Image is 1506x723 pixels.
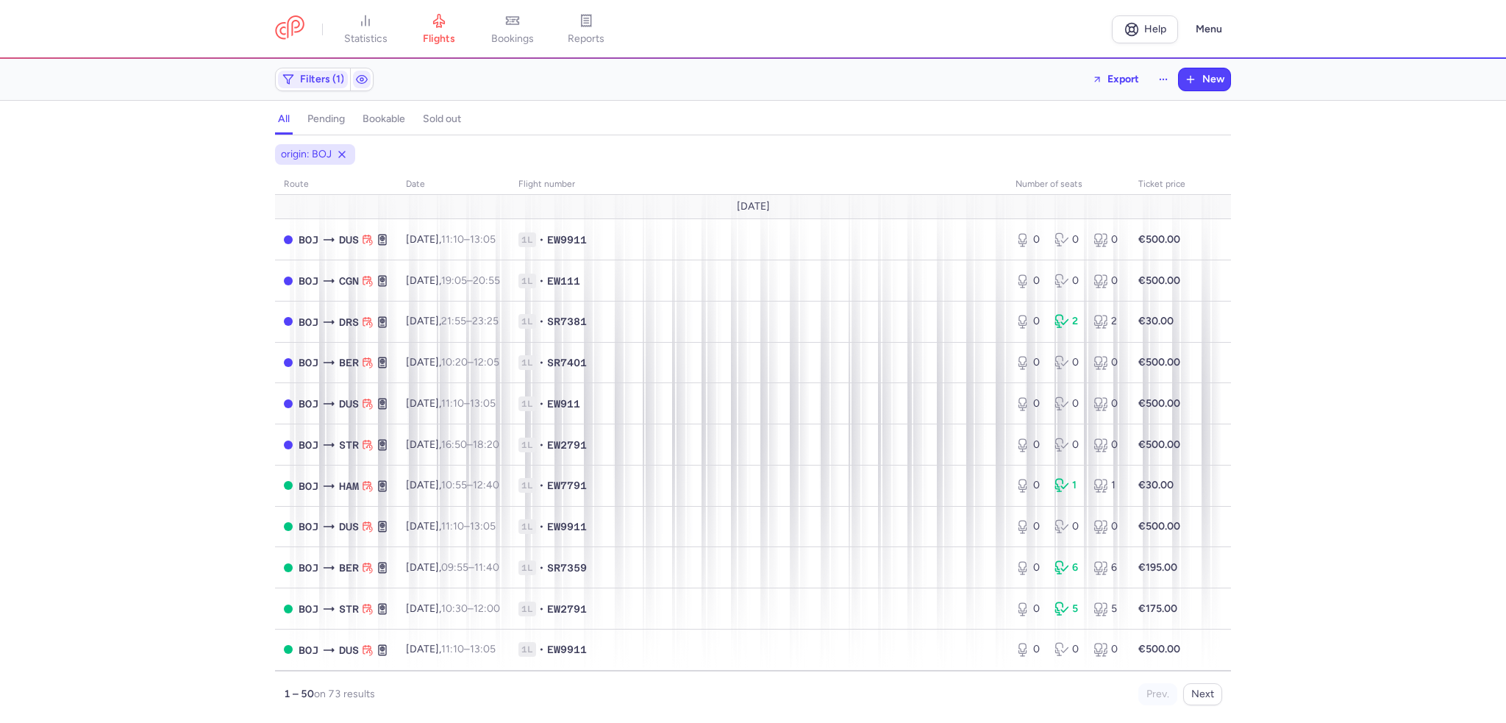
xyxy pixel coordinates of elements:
div: 0 [1016,314,1043,329]
span: Filters (1) [300,74,344,85]
h4: bookable [363,113,405,126]
th: Flight number [510,174,1007,196]
th: Ticket price [1129,174,1194,196]
time: 10:30 [441,602,468,615]
div: 0 [1016,642,1043,657]
span: STR [339,601,359,617]
button: New [1179,68,1230,90]
time: 21:55 [441,315,466,327]
strong: €500.00 [1138,356,1180,368]
time: 20:55 [473,274,500,287]
span: BOJ [299,601,318,617]
span: [DATE], [406,602,500,615]
span: EW911 [547,396,580,411]
div: 0 [1016,519,1043,534]
span: EW9911 [547,642,587,657]
span: [DATE], [406,397,496,410]
time: 12:40 [473,479,499,491]
span: EW9911 [547,232,587,247]
time: 16:50 [441,438,467,451]
div: 0 [1054,274,1082,288]
strong: €30.00 [1138,315,1174,327]
div: 1 [1054,478,1082,493]
span: – [441,520,496,533]
div: 0 [1054,355,1082,370]
span: Export [1107,74,1139,85]
a: Help [1112,15,1178,43]
span: 1L [518,560,536,575]
span: [DATE], [406,438,499,451]
a: statistics [329,13,402,46]
div: 0 [1054,642,1082,657]
span: DUS [339,642,359,658]
time: 12:00 [474,602,500,615]
span: • [539,314,544,329]
span: • [539,602,544,616]
strong: €500.00 [1138,274,1180,287]
th: route [275,174,397,196]
span: BOJ [299,273,318,289]
button: Menu [1187,15,1231,43]
span: • [539,519,544,534]
button: Export [1082,68,1149,91]
time: 10:20 [441,356,468,368]
span: • [539,438,544,452]
span: reports [568,32,604,46]
div: 0 [1093,642,1121,657]
div: 0 [1016,478,1043,493]
div: 6 [1093,560,1121,575]
time: 10:55 [441,479,467,491]
span: DUS [339,396,359,412]
span: EW2791 [547,602,587,616]
div: 2 [1093,314,1121,329]
strong: €30.00 [1138,479,1174,491]
span: • [539,274,544,288]
div: 6 [1054,560,1082,575]
span: 1L [518,232,536,247]
span: – [441,602,500,615]
span: [DATE], [406,356,499,368]
div: 2 [1054,314,1082,329]
div: 0 [1093,274,1121,288]
div: 0 [1093,438,1121,452]
div: 0 [1016,274,1043,288]
time: 13:05 [470,643,496,655]
time: 11:10 [441,643,464,655]
span: on 73 results [314,688,375,700]
div: 0 [1054,438,1082,452]
span: – [441,643,496,655]
span: EW7791 [547,478,587,493]
span: [DATE], [406,479,499,491]
time: 11:40 [474,561,499,574]
time: 13:05 [470,397,496,410]
span: 1L [518,519,536,534]
span: • [539,232,544,247]
th: number of seats [1007,174,1129,196]
span: SR7401 [547,355,587,370]
strong: €175.00 [1138,602,1177,615]
a: reports [549,13,623,46]
time: 11:10 [441,233,464,246]
th: date [397,174,510,196]
button: Filters (1) [276,68,350,90]
span: BOJ [299,560,318,576]
span: 1L [518,602,536,616]
span: [DATE], [406,643,496,655]
span: [DATE], [406,520,496,533]
time: 13:05 [470,520,496,533]
span: • [539,478,544,493]
strong: 1 – 50 [284,688,314,700]
div: 1 [1093,478,1121,493]
strong: €500.00 [1138,233,1180,246]
span: [DATE] [737,201,770,213]
span: • [539,560,544,575]
strong: €500.00 [1138,438,1180,451]
a: bookings [476,13,549,46]
time: 11:10 [441,397,464,410]
strong: €195.00 [1138,561,1177,574]
span: 1L [518,274,536,288]
span: STR [339,437,359,453]
span: • [539,396,544,411]
div: 0 [1093,519,1121,534]
span: bookings [491,32,534,46]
